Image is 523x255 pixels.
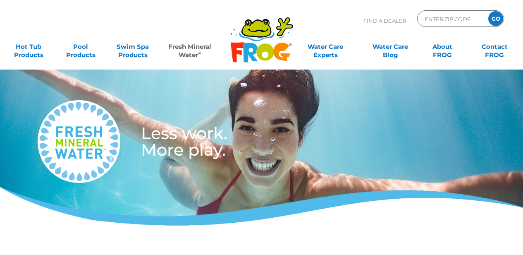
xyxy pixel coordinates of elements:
[424,13,480,25] input: Zip Code Form
[474,38,515,55] a: ContactFROG
[293,38,358,55] a: Water CareExperts
[112,38,153,55] a: Swim SpaProducts
[165,38,215,55] a: Fresh MineralWater∞
[141,125,305,158] h3: Less work. More play.
[60,38,101,55] a: PoolProducts
[488,11,503,26] input: GO
[38,100,120,183] img: fresh-mineral-water-logo-medium
[422,38,463,55] a: AboutFROG
[363,10,406,31] p: Find A Dealer
[370,38,411,55] a: Water CareBlog
[8,38,49,55] a: Hot TubProducts
[198,50,201,56] sup: ∞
